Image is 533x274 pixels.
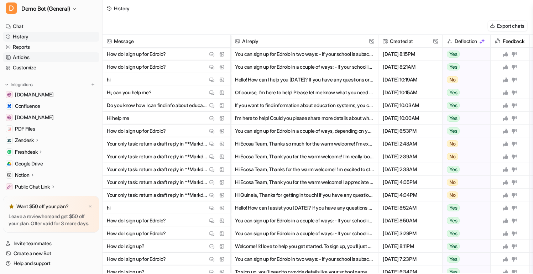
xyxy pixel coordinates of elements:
p: Public Chat Link [15,183,50,190]
p: How do I sign up for Edrolo? [107,60,166,73]
span: Created at [381,35,439,48]
p: How do I sign up? [107,240,144,253]
button: Yes [443,163,486,176]
button: Hi Ecosa Team, Thanks so much for the warm welcome! I'm excited to start using my new account and... [235,137,374,150]
span: [DATE] 8:50AM [381,214,439,227]
img: www.airbnb.com [7,115,11,120]
button: You can sign up for Edrolo in a couple of ways: - If your school is subscribed, your account will... [235,60,374,73]
span: [DATE] 2:38AM [381,163,439,176]
button: Hello! How can I assist you [DATE]? If you have any questions or need support, feel free to let m... [235,201,374,214]
button: Yes [443,201,486,214]
img: Confluence [7,104,11,108]
span: [DATE] 8:11PM [381,240,439,253]
span: No [447,140,458,147]
img: star [9,204,14,209]
img: www.atlassian.com [7,93,11,97]
button: Yes [443,99,486,112]
span: Confluence [15,102,40,110]
span: [DATE] 10:15AM [381,86,439,99]
p: Your only task: return a draft reply in **Markdown**. Nothing else. ──────────────────────── INPU... [107,189,208,201]
button: No [443,189,486,201]
div: History [114,5,130,12]
img: Public Chat Link [7,185,11,189]
span: Yes [447,102,460,109]
a: Chat [3,21,99,31]
button: Integrations [3,81,35,88]
a: Help and support [3,258,99,268]
p: Integrations [11,82,33,88]
button: Yes [443,48,486,60]
span: [DATE] 2:39AM [381,150,439,163]
span: [DATE] 2:48AM [381,137,439,150]
button: Hi Quinela, Thanks for getting in touch! If you have any questions about your new Ecosa account o... [235,189,374,201]
button: You can sign up for Edrolo in two ways: - If your school is subscribed, activate your account by ... [235,48,374,60]
span: Yes [447,243,460,250]
a: Customize [3,63,99,73]
img: Google Drive [7,162,11,166]
a: www.airbnb.com[DOMAIN_NAME] [3,112,99,122]
span: Message [105,35,228,48]
button: Yes [443,253,486,265]
span: Google Drive [15,160,43,167]
button: Yes [443,214,486,227]
span: [DATE] 4:04PM [381,189,439,201]
button: No [443,176,486,189]
p: How do I sign up for Edrolo? [107,48,166,60]
span: [DATE] 8:21AM [381,60,439,73]
p: Do you know how I can find info about education systems? [107,99,208,112]
a: Articles [3,52,99,62]
button: Hello! How can I help you [DATE]? If you have any questions or need assistance, just let me know. [235,73,374,86]
button: Yes [443,112,486,125]
p: Zendesk [15,137,34,144]
span: D [6,2,17,14]
h2: Feedback [503,35,524,48]
p: How do I sign up for Edrolo? [107,214,166,227]
p: Notion [15,172,29,179]
span: Yes [447,166,460,173]
a: Reports [3,42,99,52]
button: You can sign up for Edrolo in a couple of ways, depending on your situation: - If your school is ... [235,125,374,137]
p: Your only task: return a draft reply in **Markdown**. Nothing else. ──────────────────────── INPU... [107,150,208,163]
button: No [443,137,486,150]
img: menu_add.svg [90,82,95,87]
button: Hi Ecosa Team, Thank you for the warm welcome! I appreciate the helpful overview of my new accoun... [235,176,374,189]
a: here [42,213,52,219]
span: [DOMAIN_NAME] [15,91,53,98]
span: Yes [447,89,460,96]
p: Your only task: return a draft reply in **Markdown**. Nothing else. ──────────────────────── INPU... [107,163,208,176]
button: Yes [443,86,486,99]
p: Your only task: return a draft reply in **Markdown**. Nothing else. ──────────────────────── INPU... [107,137,208,150]
p: How do I sign up for Edrolo? [107,253,166,265]
img: x [88,204,92,209]
a: History [3,32,99,42]
img: Notion [7,173,11,177]
button: Hi Ecosa Team, Thank you for the warm welcome! I'm really looking forward to using my new account... [235,150,374,163]
a: ConfluenceConfluence [3,101,99,111]
p: Leave a review and get $50 off your plan. Offer valid for 3 more days. [9,213,94,227]
a: www.atlassian.com[DOMAIN_NAME] [3,90,99,100]
span: [DATE] 8:52AM [381,201,439,214]
span: [DATE] 7:23PM [381,253,439,265]
a: Invite teammates [3,238,99,248]
button: Hi Ecosa Team, Thanks for the warm welcome! I'm excited to start using my account and will be sur... [235,163,374,176]
span: [DATE] 8:15PM [381,48,439,60]
button: Of course, I'm here to help! Please let me know what you need assistance with, and I'll do my bes... [235,86,374,99]
h2: Deflection [455,35,477,48]
a: PDF FilesPDF Files [3,124,99,134]
span: [DOMAIN_NAME] [15,114,53,121]
span: [DATE] 10:03AM [381,99,439,112]
span: [DATE] 3:29PM [381,227,439,240]
p: hi [107,201,110,214]
span: [DATE] 10:19AM [381,73,439,86]
a: Google DriveGoogle Drive [3,159,99,169]
span: Yes [447,204,460,211]
a: Create a new Bot [3,248,99,258]
span: AI reply [234,35,375,48]
button: Yes [443,227,486,240]
p: How do I sign up for Edrolo? [107,125,166,137]
button: I'm here to help! Could you please share more details about what you need assistance with? This w... [235,112,374,125]
button: Yes [443,240,486,253]
span: [DATE] 6:53PM [381,125,439,137]
span: Yes [447,255,460,263]
button: If you want to find information about education systems, you can explore digital educational reso... [235,99,374,112]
